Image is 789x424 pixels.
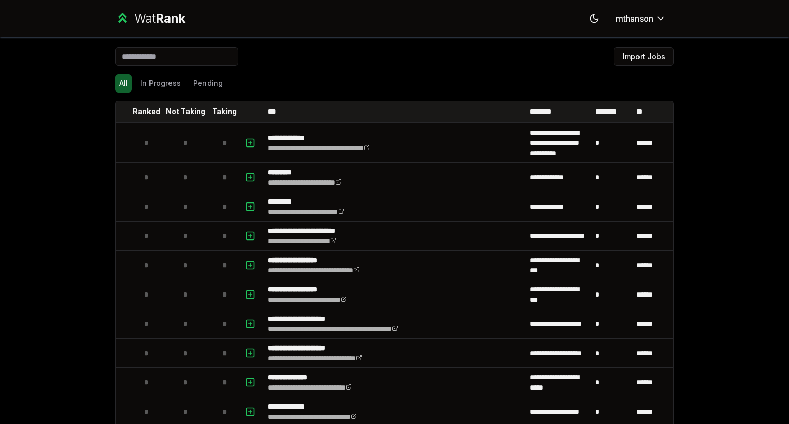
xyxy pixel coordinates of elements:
[115,74,132,93] button: All
[212,106,237,117] p: Taking
[133,106,160,117] p: Ranked
[115,10,185,27] a: WatRank
[614,47,674,66] button: Import Jobs
[616,12,653,25] span: mthanson
[166,106,205,117] p: Not Taking
[156,11,185,26] span: Rank
[136,74,185,93] button: In Progress
[134,10,185,27] div: Wat
[608,9,674,28] button: mthanson
[189,74,227,93] button: Pending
